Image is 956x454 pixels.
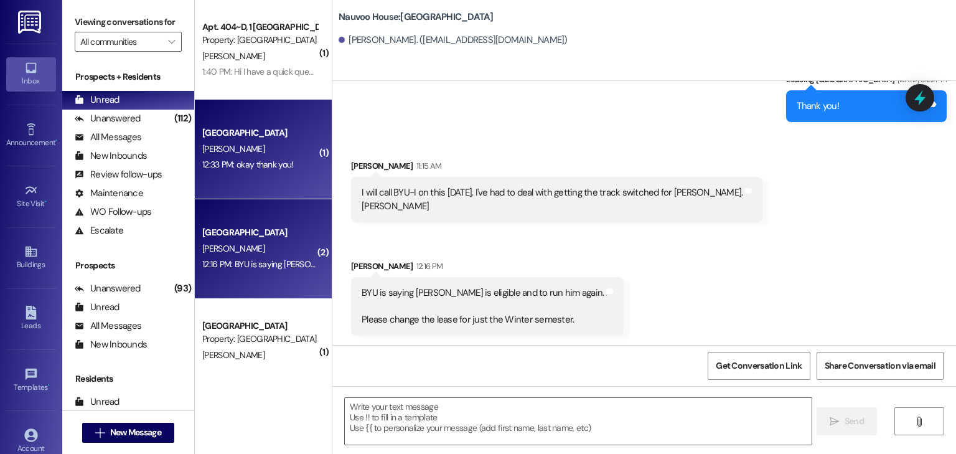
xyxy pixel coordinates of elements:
div: Review follow-ups [75,168,162,181]
div: Unanswered [75,112,141,125]
div: Unanswered [75,282,141,295]
span: • [45,197,47,206]
b: Nauvoo House: [GEOGRAPHIC_DATA] [339,11,494,24]
a: Buildings [6,241,56,275]
div: Property: [GEOGRAPHIC_DATA] [202,34,317,47]
div: Apt. 404~D, 1 [GEOGRAPHIC_DATA] [202,21,317,34]
div: [PERSON_NAME]. ([EMAIL_ADDRESS][DOMAIN_NAME]) [339,34,568,47]
i:  [95,428,105,438]
div: (112) [171,109,194,128]
label: Viewing conversations for [75,12,182,32]
div: Prospects [62,259,194,272]
i:  [168,37,175,47]
div: Leasing [GEOGRAPHIC_DATA] [786,73,947,90]
div: All Messages [75,319,141,333]
div: Property: [GEOGRAPHIC_DATA] [202,333,317,346]
button: Get Conversation Link [708,352,810,380]
button: Share Conversation via email [817,352,944,380]
a: Leads [6,302,56,336]
a: Templates • [6,364,56,397]
span: • [55,136,57,145]
div: 12:16 PM [413,260,443,273]
div: [PERSON_NAME] [351,159,762,177]
img: ResiDesk Logo [18,11,44,34]
div: (93) [171,279,194,298]
button: Send [817,407,877,435]
div: [PERSON_NAME] [351,260,624,277]
div: All Messages [75,131,141,144]
div: Prospects + Residents [62,70,194,83]
div: New Inbounds [75,149,147,163]
input: All communities [80,32,162,52]
div: New Inbounds [75,338,147,351]
div: [GEOGRAPHIC_DATA] [202,319,317,333]
span: [PERSON_NAME] [202,50,265,62]
div: Unread [75,301,119,314]
div: WO Follow-ups [75,206,151,219]
span: [PERSON_NAME] [202,243,265,254]
span: [PERSON_NAME] [202,349,265,361]
div: Residents [62,372,194,385]
i:  [830,417,839,427]
button: New Message [82,423,174,443]
div: Unread [75,93,119,106]
div: [GEOGRAPHIC_DATA] [202,226,317,239]
div: Maintenance [75,187,143,200]
a: Inbox [6,57,56,91]
div: I will call BYU-I on this [DATE]. I've had to deal with getting the track switched for [PERSON_NA... [362,186,743,213]
div: 12:16 PM: BYU is saying [PERSON_NAME] is eligible and to run him again. Please change the lease f... [202,258,651,270]
div: BYU is saying [PERSON_NAME] is eligible and to run him again. Please change the lease for just th... [362,286,604,326]
span: Share Conversation via email [825,359,935,372]
div: 11:15 AM [413,159,442,173]
div: Escalate [75,224,123,237]
div: Thank you! [797,100,839,113]
a: Site Visit • [6,180,56,214]
div: [GEOGRAPHIC_DATA] [202,126,317,140]
span: Get Conversation Link [716,359,802,372]
span: Send [845,415,864,428]
span: New Message [110,426,161,439]
div: 12:33 PM: okay thank you! [202,159,294,170]
i:  [914,417,924,427]
span: • [48,381,50,390]
div: Unread [75,395,119,409]
span: [PERSON_NAME] [202,143,265,154]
